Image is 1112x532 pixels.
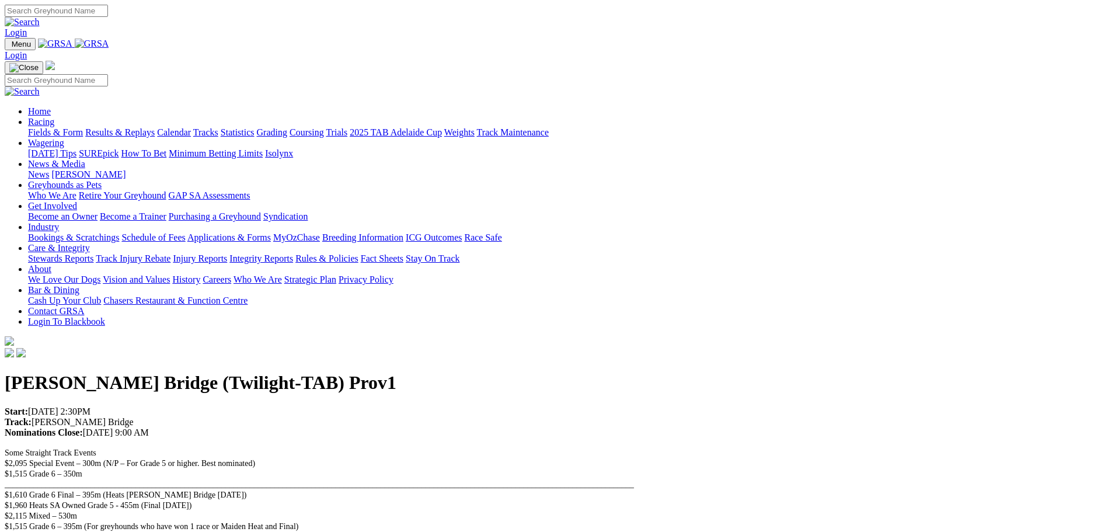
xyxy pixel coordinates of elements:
img: logo-grsa-white.png [46,61,55,70]
a: Privacy Policy [339,274,393,284]
a: About [28,264,51,274]
a: Track Maintenance [477,127,549,137]
div: Get Involved [28,211,1107,222]
a: Bookings & Scratchings [28,232,119,242]
a: Results & Replays [85,127,155,137]
img: GRSA [38,39,72,49]
a: Injury Reports [173,253,227,263]
a: Become an Owner [28,211,97,221]
div: Wagering [28,148,1107,159]
a: Care & Integrity [28,243,90,253]
a: Fact Sheets [361,253,403,263]
a: Grading [257,127,287,137]
a: Contact GRSA [28,306,84,316]
img: Close [9,63,39,72]
div: Racing [28,127,1107,138]
a: Integrity Reports [229,253,293,263]
span: Some Straight Track Events $2,095 Special Event – 300m (N/P – For Grade 5 or higher. Best nominat... [5,448,634,531]
div: Industry [28,232,1107,243]
img: Search [5,17,40,27]
a: Careers [203,274,231,284]
a: Calendar [157,127,191,137]
a: Get Involved [28,201,77,211]
a: ICG Outcomes [406,232,462,242]
a: Login [5,50,27,60]
a: Industry [28,222,59,232]
a: Stewards Reports [28,253,93,263]
a: Retire Your Greyhound [79,190,166,200]
a: Minimum Betting Limits [169,148,263,158]
button: Toggle navigation [5,38,36,50]
img: twitter.svg [16,348,26,357]
a: Purchasing a Greyhound [169,211,261,221]
a: Greyhounds as Pets [28,180,102,190]
a: Trials [326,127,347,137]
a: Bar & Dining [28,285,79,295]
input: Search [5,74,108,86]
a: Breeding Information [322,232,403,242]
a: Fields & Form [28,127,83,137]
a: Vision and Values [103,274,170,284]
a: How To Bet [121,148,167,158]
a: Strategic Plan [284,274,336,284]
strong: Track: [5,417,32,427]
a: Chasers Restaurant & Function Centre [103,295,248,305]
a: Coursing [290,127,324,137]
a: Stay On Track [406,253,459,263]
a: Become a Trainer [100,211,166,221]
a: 2025 TAB Adelaide Cup [350,127,442,137]
a: GAP SA Assessments [169,190,250,200]
input: Search [5,5,108,17]
a: Login [5,27,27,37]
a: Isolynx [265,148,293,158]
strong: Start: [5,406,28,416]
img: Search [5,86,40,97]
div: Care & Integrity [28,253,1107,264]
span: Menu [12,40,31,48]
a: Weights [444,127,475,137]
a: Race Safe [464,232,501,242]
a: Applications & Forms [187,232,271,242]
a: Login To Blackbook [28,317,105,326]
div: Greyhounds as Pets [28,190,1107,201]
p: [DATE] 2:30PM [PERSON_NAME] Bridge [DATE] 9:00 AM [5,406,1107,438]
a: We Love Our Dogs [28,274,100,284]
a: Who We Are [28,190,76,200]
a: Racing [28,117,54,127]
a: [DATE] Tips [28,148,76,158]
button: Toggle navigation [5,61,43,74]
a: Tracks [193,127,218,137]
a: News [28,169,49,179]
div: Bar & Dining [28,295,1107,306]
a: Syndication [263,211,308,221]
a: Rules & Policies [295,253,358,263]
img: GRSA [75,39,109,49]
a: News & Media [28,159,85,169]
div: About [28,274,1107,285]
a: History [172,274,200,284]
a: MyOzChase [273,232,320,242]
a: Schedule of Fees [121,232,185,242]
a: [PERSON_NAME] [51,169,126,179]
a: Cash Up Your Club [28,295,101,305]
a: Wagering [28,138,64,148]
div: News & Media [28,169,1107,180]
strong: Nominations Close: [5,427,83,437]
img: logo-grsa-white.png [5,336,14,346]
a: Home [28,106,51,116]
a: Track Injury Rebate [96,253,170,263]
h1: [PERSON_NAME] Bridge (Twilight-TAB) Prov1 [5,372,1107,394]
a: Who We Are [233,274,282,284]
img: facebook.svg [5,348,14,357]
a: Statistics [221,127,255,137]
a: SUREpick [79,148,118,158]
